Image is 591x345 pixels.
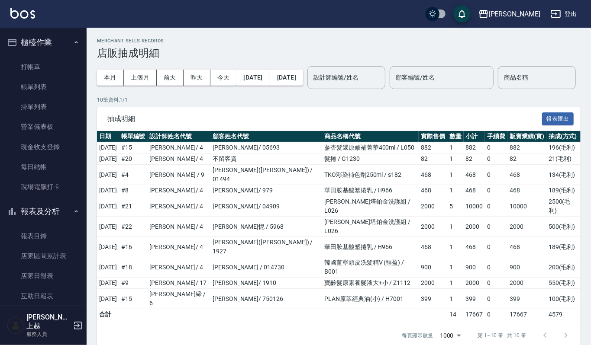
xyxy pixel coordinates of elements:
[507,185,546,196] td: 468
[546,217,581,237] td: 500 ( 毛利 )
[507,237,546,257] td: 468
[148,257,211,278] td: [PERSON_NAME]/ 4
[97,153,119,165] td: [DATE]
[157,70,184,86] button: 前天
[97,217,119,237] td: [DATE]
[322,196,419,217] td: [PERSON_NAME]塔鉑金洗護組 / L026
[210,70,237,86] button: 今天
[546,153,581,165] td: 21 ( 毛利 )
[3,97,83,117] a: 掛單列表
[119,185,148,196] td: # 8
[124,70,157,86] button: 上個月
[485,309,507,320] td: 0
[546,289,581,309] td: 100 ( 毛利 )
[447,217,464,237] td: 1
[464,165,485,185] td: 468
[148,237,211,257] td: [PERSON_NAME]/ 4
[119,257,148,278] td: # 18
[3,77,83,97] a: 帳單列表
[489,9,540,19] div: [PERSON_NAME]
[419,153,447,165] td: 82
[542,112,574,126] button: 報表匯出
[464,309,485,320] td: 17667
[419,185,447,196] td: 468
[485,142,507,153] td: 0
[3,226,83,246] a: 報表目錄
[402,332,433,339] p: 每頁顯示數量
[546,309,581,320] td: 4579
[419,217,447,237] td: 2000
[148,131,211,142] th: 設計師姓名代號
[210,185,322,196] td: [PERSON_NAME]/ 979
[546,237,581,257] td: 189 ( 毛利 )
[97,142,119,153] td: [DATE]
[26,330,71,338] p: 服務人員
[270,70,303,86] button: [DATE]
[97,309,119,320] td: 合計
[119,142,148,153] td: # 15
[210,165,322,185] td: [PERSON_NAME]([PERSON_NAME]) / 01494
[546,165,581,185] td: 134 ( 毛利 )
[148,289,211,309] td: [PERSON_NAME]締 / 6
[485,237,507,257] td: 0
[507,309,546,320] td: 17667
[97,96,581,104] p: 10 筆資料, 1 / 1
[148,153,211,165] td: [PERSON_NAME]/ 4
[419,142,447,153] td: 882
[322,257,419,278] td: 韓國薑寧頭皮洗髮精V (輕盈) / B001
[485,257,507,278] td: 0
[447,309,464,320] td: 14
[485,196,507,217] td: 0
[3,117,83,137] a: 營業儀表板
[485,165,507,185] td: 0
[210,153,322,165] td: 不留客資
[507,217,546,237] td: 2000
[119,196,148,217] td: # 21
[507,257,546,278] td: 900
[447,165,464,185] td: 1
[485,185,507,196] td: 0
[507,278,546,289] td: 2000
[507,196,546,217] td: 10000
[97,237,119,257] td: [DATE]
[485,153,507,165] td: 0
[322,131,419,142] th: 商品名稱代號
[464,289,485,309] td: 399
[97,47,581,59] h3: 店販抽成明細
[447,142,464,153] td: 1
[447,278,464,289] td: 1
[119,131,148,142] th: 帳單編號
[119,289,148,309] td: # 15
[546,131,581,142] th: 抽成(方式)
[97,38,581,44] h2: Merchant Sells Records
[475,5,544,23] button: [PERSON_NAME]
[148,165,211,185] td: [PERSON_NAME] / 9
[97,196,119,217] td: [DATE]
[485,131,507,142] th: 手續費
[464,237,485,257] td: 468
[210,217,322,237] td: [PERSON_NAME]怩 / 5968
[210,257,322,278] td: [PERSON_NAME] / 014730
[546,142,581,153] td: 196 ( 毛利 )
[419,278,447,289] td: 2000
[184,70,210,86] button: 昨天
[546,257,581,278] td: 200 ( 毛利 )
[322,185,419,196] td: 華田胺基酸塑捲乳 / H966
[148,196,211,217] td: [PERSON_NAME]/ 4
[210,131,322,142] th: 顧客姓名代號
[507,165,546,185] td: 468
[507,153,546,165] td: 82
[507,131,546,142] th: 販賣業績(實)
[148,217,211,237] td: [PERSON_NAME]/ 4
[26,313,71,330] h5: [PERSON_NAME]上越
[97,185,119,196] td: [DATE]
[322,278,419,289] td: 寶齡髮原素養髮液大+小 / Z1112
[7,317,24,334] img: Person
[148,142,211,153] td: [PERSON_NAME]/ 4
[3,31,83,54] button: 櫃檯作業
[322,217,419,237] td: [PERSON_NAME]塔鉑金洗護組 / L026
[97,131,119,142] th: 日期
[447,185,464,196] td: 1
[3,286,83,306] a: 互助日報表
[447,153,464,165] td: 1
